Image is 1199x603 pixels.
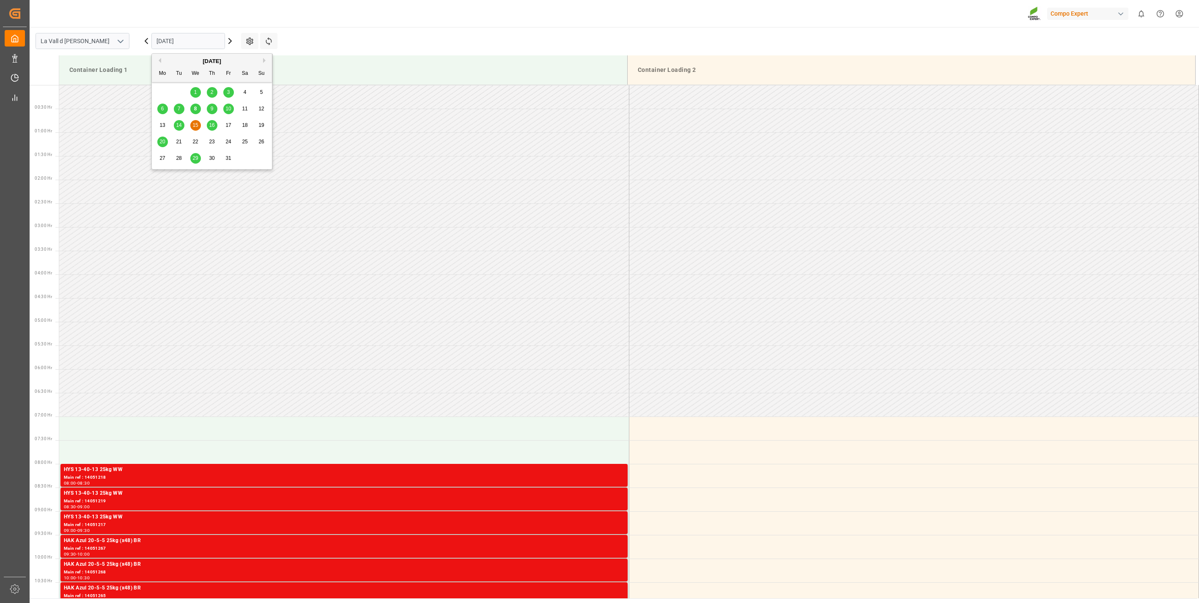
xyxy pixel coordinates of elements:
[194,106,197,112] span: 8
[1132,4,1151,23] button: show 0 new notifications
[256,87,267,98] div: Choose Sunday, October 5th, 2025
[35,413,52,417] span: 07:00 Hr
[260,89,263,95] span: 5
[190,153,201,164] div: Choose Wednesday, October 29th, 2025
[227,89,230,95] span: 3
[35,318,52,323] span: 05:00 Hr
[258,106,264,112] span: 12
[207,69,217,79] div: Th
[192,155,198,161] span: 29
[35,247,52,252] span: 03:30 Hr
[64,474,624,481] div: Main ref : 14051218
[64,498,624,505] div: Main ref : 14051219
[157,137,168,147] div: Choose Monday, October 20th, 2025
[35,223,52,228] span: 03:00 Hr
[174,153,184,164] div: Choose Tuesday, October 28th, 2025
[64,576,76,580] div: 10:00
[223,120,234,131] div: Choose Friday, October 17th, 2025
[77,529,90,532] div: 09:30
[207,153,217,164] div: Choose Thursday, October 30th, 2025
[66,62,620,78] div: Container Loading 1
[223,104,234,114] div: Choose Friday, October 10th, 2025
[174,69,184,79] div: Tu
[225,155,231,161] span: 31
[209,139,214,145] span: 23
[35,507,52,512] span: 09:00 Hr
[159,155,165,161] span: 27
[194,89,197,95] span: 1
[35,342,52,346] span: 05:30 Hr
[258,122,264,128] span: 19
[161,106,164,112] span: 6
[190,104,201,114] div: Choose Wednesday, October 8th, 2025
[211,89,214,95] span: 2
[159,122,165,128] span: 13
[64,513,624,521] div: HYS 13-40-13 25kg WW
[240,120,250,131] div: Choose Saturday, October 18th, 2025
[64,584,624,592] div: HAK Azul 20-5-5 25kg (x48) BR
[240,87,250,98] div: Choose Saturday, October 4th, 2025
[178,106,181,112] span: 7
[76,576,77,580] div: -
[223,137,234,147] div: Choose Friday, October 24th, 2025
[207,120,217,131] div: Choose Thursday, October 16th, 2025
[209,155,214,161] span: 30
[242,122,247,128] span: 18
[223,69,234,79] div: Fr
[225,139,231,145] span: 24
[35,294,52,299] span: 04:30 Hr
[256,69,267,79] div: Su
[64,560,624,569] div: HAK Azul 20-5-5 25kg (x48) BR
[76,481,77,485] div: -
[152,57,272,66] div: [DATE]
[176,155,181,161] span: 28
[240,69,250,79] div: Sa
[634,62,1188,78] div: Container Loading 2
[256,137,267,147] div: Choose Sunday, October 26th, 2025
[1047,8,1128,20] div: Compo Expert
[154,84,270,167] div: month 2025-10
[64,552,76,556] div: 09:30
[192,139,198,145] span: 22
[77,576,90,580] div: 10:30
[77,552,90,556] div: 10:00
[35,389,52,394] span: 06:30 Hr
[64,521,624,529] div: Main ref : 14051217
[244,89,247,95] span: 4
[240,137,250,147] div: Choose Saturday, October 25th, 2025
[190,69,201,79] div: We
[174,120,184,131] div: Choose Tuesday, October 14th, 2025
[151,33,225,49] input: DD.MM.YYYY
[76,505,77,509] div: -
[64,537,624,545] div: HAK Azul 20-5-5 25kg (x48) BR
[225,106,231,112] span: 10
[157,153,168,164] div: Choose Monday, October 27th, 2025
[207,87,217,98] div: Choose Thursday, October 2nd, 2025
[209,122,214,128] span: 16
[35,365,52,370] span: 06:00 Hr
[211,106,214,112] span: 9
[157,104,168,114] div: Choose Monday, October 6th, 2025
[240,104,250,114] div: Choose Saturday, October 11th, 2025
[64,466,624,474] div: HYS 13-40-13 25kg WW
[64,505,76,509] div: 08:30
[242,139,247,145] span: 25
[176,139,181,145] span: 21
[64,481,76,485] div: 08:00
[256,104,267,114] div: Choose Sunday, October 12th, 2025
[76,552,77,556] div: -
[64,529,76,532] div: 09:00
[1028,6,1041,21] img: Screenshot%202023-09-29%20at%2010.02.21.png_1712312052.png
[1151,4,1170,23] button: Help Center
[190,137,201,147] div: Choose Wednesday, October 22nd, 2025
[35,436,52,441] span: 07:30 Hr
[76,529,77,532] div: -
[223,153,234,164] div: Choose Friday, October 31st, 2025
[223,87,234,98] div: Choose Friday, October 3rd, 2025
[64,569,624,576] div: Main ref : 14051268
[225,122,231,128] span: 17
[192,122,198,128] span: 15
[35,152,52,157] span: 01:30 Hr
[35,531,52,536] span: 09:30 Hr
[190,120,201,131] div: Choose Wednesday, October 15th, 2025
